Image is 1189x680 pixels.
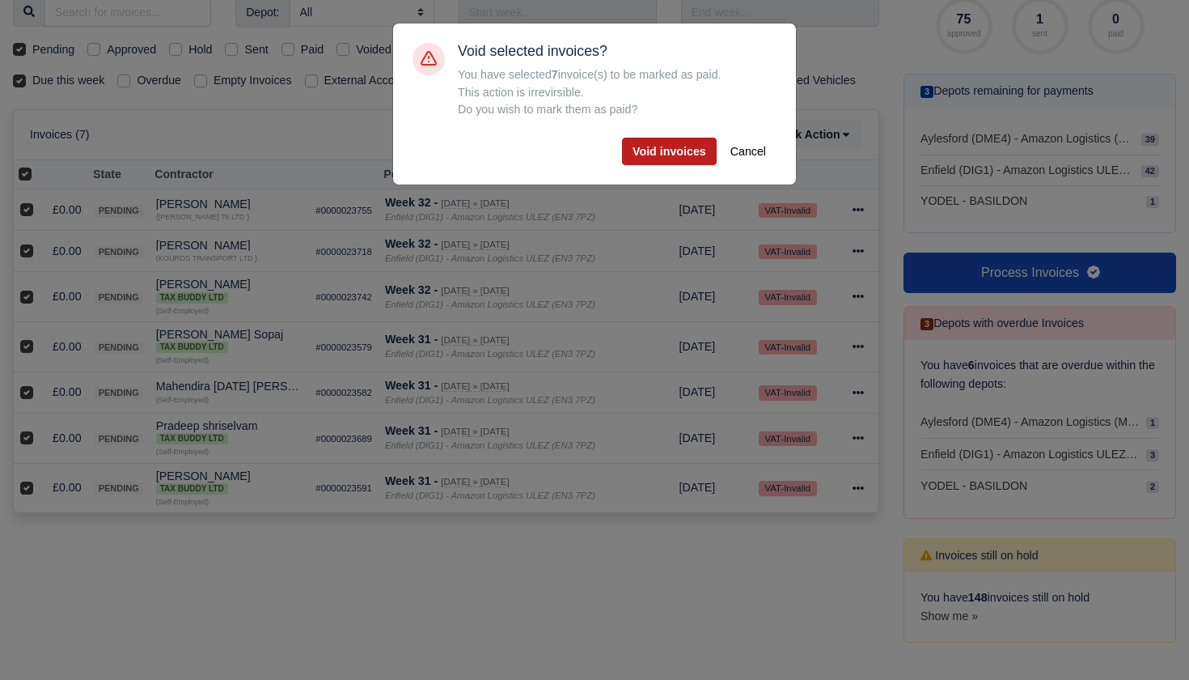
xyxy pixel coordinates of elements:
strong: 7 [552,68,558,81]
iframe: Chat Widget [1108,602,1189,680]
div: You have selected invoice(s) to be marked as paid. [458,66,776,83]
button: Cancel [720,138,776,165]
button: Void invoices [622,138,717,165]
h5: Void selected invoices? [458,43,776,60]
div: Do you wish to mark them as paid? [458,66,776,118]
div: This action is irrevirsible. [458,84,776,101]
